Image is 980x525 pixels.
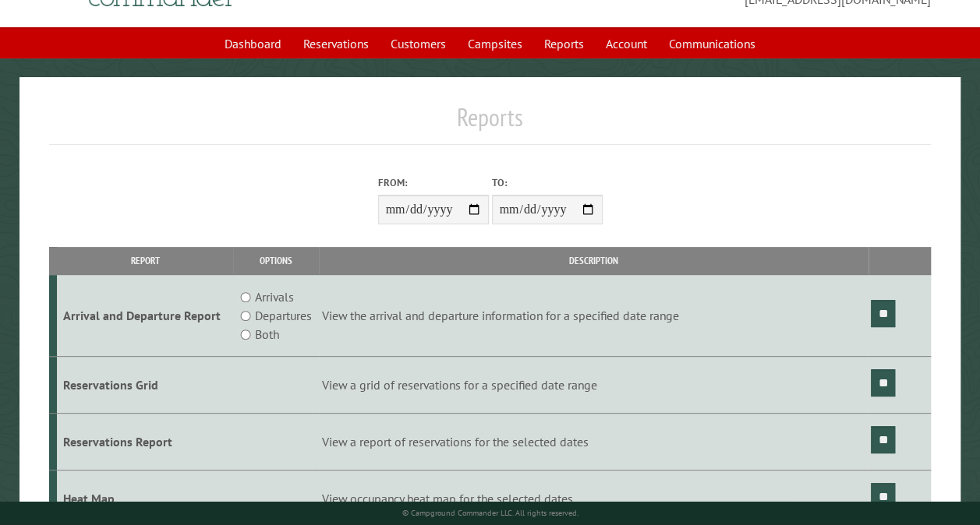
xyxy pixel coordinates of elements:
a: Communications [660,29,765,58]
a: Reservations [294,29,378,58]
small: © Campground Commander LLC. All rights reserved. [402,508,578,518]
td: View a grid of reservations for a specified date range [319,357,869,414]
label: Both [255,325,279,344]
th: Description [319,247,869,274]
th: Options [233,247,319,274]
th: Report [57,247,234,274]
a: Campsites [458,29,532,58]
td: Reservations Report [57,413,234,470]
a: Dashboard [215,29,291,58]
a: Account [596,29,656,58]
td: View the arrival and departure information for a specified date range [319,275,869,357]
a: Customers [381,29,455,58]
label: Departures [255,306,312,325]
label: Arrivals [255,287,294,306]
label: From: [378,175,489,190]
label: To: [492,175,603,190]
h1: Reports [49,102,931,145]
td: Arrival and Departure Report [57,275,234,357]
td: View a report of reservations for the selected dates [319,413,869,470]
a: Reports [535,29,593,58]
td: Reservations Grid [57,357,234,414]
